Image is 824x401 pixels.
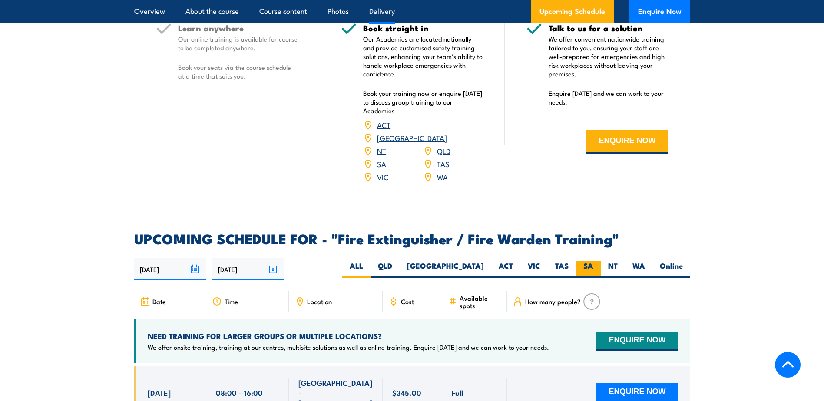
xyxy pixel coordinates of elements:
a: QLD [437,145,450,156]
label: TAS [548,261,576,278]
span: Date [152,298,166,305]
label: NT [601,261,625,278]
label: [GEOGRAPHIC_DATA] [400,261,491,278]
a: WA [437,171,448,182]
button: ENQUIRE NOW [586,130,668,154]
span: [DATE] [148,388,171,398]
p: We offer convenient nationwide training tailored to you, ensuring your staff are well-prepared fo... [549,35,668,78]
input: From date [134,258,206,280]
h5: Talk to us for a solution [549,24,668,32]
a: VIC [377,171,388,182]
h5: Book straight in [363,24,483,32]
span: Time [225,298,238,305]
p: Our Academies are located nationally and provide customised safety training solutions, enhancing ... [363,35,483,78]
p: Enquire [DATE] and we can work to your needs. [549,89,668,106]
span: Location [307,298,332,305]
a: ACT [377,119,390,130]
h5: Learn anywhere [178,24,298,32]
p: Book your seats via the course schedule at a time that suits you. [178,63,298,80]
label: SA [576,261,601,278]
span: Full [452,388,463,398]
label: WA [625,261,652,278]
span: $345.00 [392,388,421,398]
p: Our online training is available for course to be completed anywhere. [178,35,298,52]
h4: NEED TRAINING FOR LARGER GROUPS OR MULTIPLE LOCATIONS? [148,331,549,341]
a: [GEOGRAPHIC_DATA] [377,132,447,143]
a: TAS [437,158,450,169]
span: How many people? [525,298,581,305]
input: To date [212,258,284,280]
p: Book your training now or enquire [DATE] to discuss group training to our Academies [363,89,483,115]
span: Cost [401,298,414,305]
span: 08:00 - 16:00 [216,388,263,398]
a: SA [377,158,386,169]
span: Available spots [460,294,501,309]
p: We offer onsite training, training at our centres, multisite solutions as well as online training... [148,343,549,352]
label: Online [652,261,690,278]
button: ENQUIRE NOW [596,332,678,351]
label: ACT [491,261,520,278]
a: NT [377,145,386,156]
label: ALL [342,261,371,278]
label: QLD [371,261,400,278]
label: VIC [520,261,548,278]
h2: UPCOMING SCHEDULE FOR - "Fire Extinguisher / Fire Warden Training" [134,232,690,244]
